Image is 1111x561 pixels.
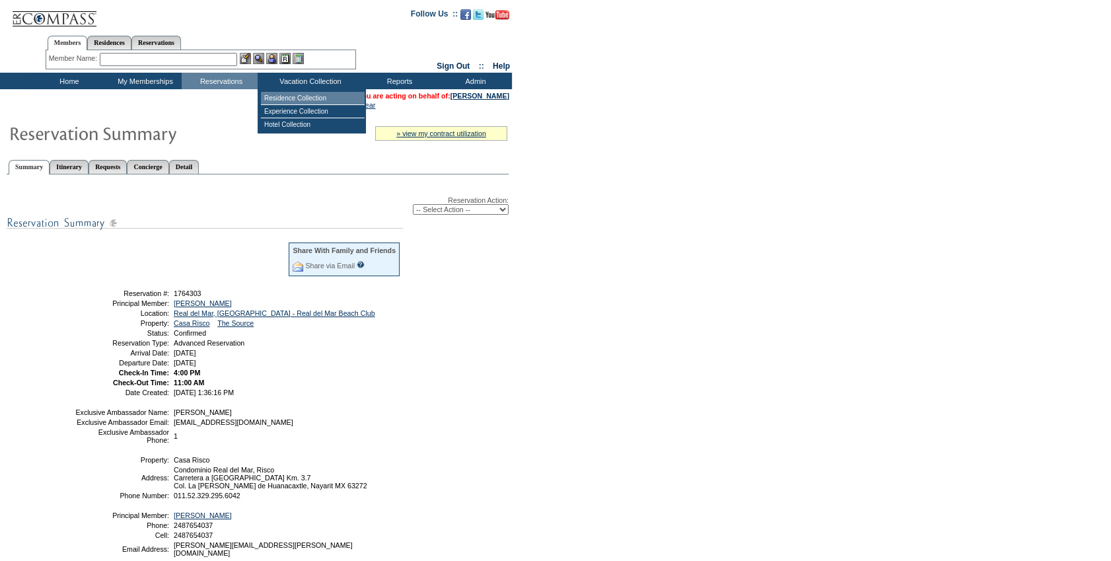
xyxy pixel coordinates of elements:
[174,456,209,464] span: Casa Risco
[75,329,169,337] td: Status:
[261,92,365,105] td: Residence Collection
[450,92,509,100] a: [PERSON_NAME]
[174,349,196,357] span: [DATE]
[174,432,178,440] span: 1
[89,160,127,174] a: Requests
[7,215,403,231] img: subTtlResSummary.gif
[75,319,169,327] td: Property:
[50,160,89,174] a: Itinerary
[357,261,365,268] input: What is this?
[261,105,365,118] td: Experience Collection
[436,73,512,89] td: Admin
[75,531,169,539] td: Cell:
[7,196,509,215] div: Reservation Action:
[174,299,232,307] a: [PERSON_NAME]
[358,92,509,100] span: You are acting on behalf of:
[174,418,293,426] span: [EMAIL_ADDRESS][DOMAIN_NAME]
[174,521,213,529] span: 2487654037
[293,246,396,254] div: Share With Family and Friends
[119,369,169,377] strong: Check-In Time:
[75,299,169,307] td: Principal Member:
[75,349,169,357] td: Arrival Date:
[182,73,258,89] td: Reservations
[9,120,273,146] img: Reservaton Summary
[75,389,169,396] td: Date Created:
[75,289,169,297] td: Reservation #:
[75,511,169,519] td: Principal Member:
[75,339,169,347] td: Reservation Type:
[75,359,169,367] td: Departure Date:
[75,408,169,416] td: Exclusive Ambassador Name:
[411,8,458,24] td: Follow Us ::
[75,521,169,529] td: Phone:
[75,418,169,426] td: Exclusive Ambassador Email:
[305,262,355,270] a: Share via Email
[75,492,169,500] td: Phone Number:
[75,309,169,317] td: Location:
[127,160,168,174] a: Concierge
[9,160,50,174] a: Summary
[437,61,470,71] a: Sign Out
[485,13,509,21] a: Subscribe to our YouTube Channel
[174,511,232,519] a: [PERSON_NAME]
[485,10,509,20] img: Subscribe to our YouTube Channel
[279,53,291,64] img: Reservations
[174,359,196,367] span: [DATE]
[174,309,375,317] a: Real del Mar, [GEOGRAPHIC_DATA] - Real del Mar Beach Club
[261,118,365,131] td: Hotel Collection
[131,36,181,50] a: Reservations
[460,13,471,21] a: Become our fan on Facebook
[258,73,360,89] td: Vacation Collection
[266,53,277,64] img: Impersonate
[174,531,213,539] span: 2487654037
[174,408,232,416] span: [PERSON_NAME]
[253,53,264,64] img: View
[174,319,209,327] a: Casa Risco
[113,379,169,387] strong: Check-Out Time:
[75,541,169,557] td: Email Address:
[87,36,131,50] a: Residences
[174,492,240,500] span: 011.52.329.295.6042
[473,13,484,21] a: Follow us on Twitter
[217,319,254,327] a: The Source
[75,456,169,464] td: Property:
[473,9,484,20] img: Follow us on Twitter
[49,53,100,64] div: Member Name:
[48,36,88,50] a: Members
[174,541,353,557] span: [PERSON_NAME][EMAIL_ADDRESS][PERSON_NAME][DOMAIN_NAME]
[106,73,182,89] td: My Memberships
[293,53,304,64] img: b_calculator.gif
[169,160,199,174] a: Detail
[174,379,204,387] span: 11:00 AM
[75,428,169,444] td: Exclusive Ambassador Phone:
[174,466,367,490] span: Condominio Real del Mar, Risco Carretera a [GEOGRAPHIC_DATA] Km. 3.7 Col. La [PERSON_NAME] de Hua...
[360,73,436,89] td: Reports
[174,289,201,297] span: 1764303
[174,389,234,396] span: [DATE] 1:36:16 PM
[479,61,484,71] span: ::
[30,73,106,89] td: Home
[396,130,486,137] a: » view my contract utilization
[358,101,375,109] a: Clear
[174,329,206,337] span: Confirmed
[493,61,510,71] a: Help
[240,53,251,64] img: b_edit.gif
[174,339,244,347] span: Advanced Reservation
[460,9,471,20] img: Become our fan on Facebook
[174,369,200,377] span: 4:00 PM
[75,466,169,490] td: Address:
